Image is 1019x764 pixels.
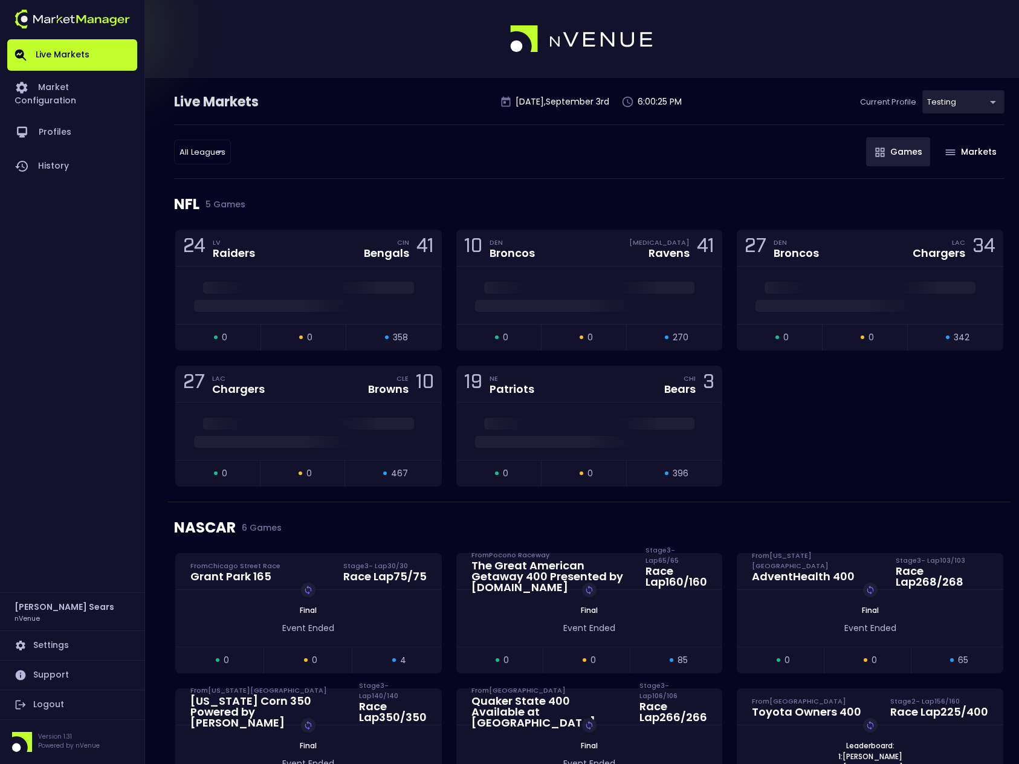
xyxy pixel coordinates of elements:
p: Current Profile [860,96,916,108]
span: 0 [222,467,227,480]
div: LAC [952,238,965,247]
a: Support [7,661,137,690]
div: Stage 3 - Lap 106 / 106 [639,691,707,701]
div: CHI [684,374,696,383]
div: CIN [397,238,409,247]
span: 0 [872,654,877,667]
div: Race Lap 75 / 75 [343,571,427,582]
span: 0 [783,331,789,344]
h2: [PERSON_NAME] Sears [15,600,114,613]
div: NASCAR [174,502,1004,553]
div: Toyota Owners 400 [752,707,861,717]
div: Stage 3 - Lap 140 / 140 [359,691,427,701]
span: 6 Games [236,523,282,533]
img: logo [15,10,130,28]
div: Race Lap 225 / 400 [890,707,988,717]
p: Version 1.31 [38,732,100,741]
span: 4 [400,654,406,667]
p: [DATE] , September 3 rd [516,95,609,108]
div: 3 [703,373,714,395]
span: 0 [590,654,596,667]
div: DEN [490,238,535,247]
div: 19 [464,373,482,395]
span: Final [296,740,320,751]
span: 0 [307,331,312,344]
span: Leaderboard: [843,740,898,751]
span: Event Ended [844,622,896,634]
div: Bears [664,384,696,395]
span: 342 [954,331,969,344]
span: 0 [306,467,312,480]
div: Chargers [913,248,965,259]
a: Market Configuration [7,71,137,115]
div: Chargers [212,384,265,395]
div: From Pocono Raceway [471,550,632,560]
div: 34 [972,237,995,259]
span: 358 [393,331,408,344]
div: [MEDICAL_DATA] [629,238,690,247]
img: replayImg [303,585,313,595]
span: 65 [958,654,968,667]
div: [US_STATE] Corn 350 Powered by [PERSON_NAME] [190,696,345,728]
span: 0 [222,331,227,344]
span: Final [577,605,601,615]
div: LAC [212,374,265,383]
span: 396 [673,467,688,480]
img: replayImg [584,585,594,595]
div: From [GEOGRAPHIC_DATA] [752,696,861,706]
div: Stage 3 - Lap 103 / 103 [896,555,988,565]
h3: nVenue [15,613,40,623]
a: History [7,149,137,183]
span: 5 Games [199,199,245,209]
span: 0 [869,331,874,344]
p: Powered by nVenue [38,741,100,750]
div: From [US_STATE][GEOGRAPHIC_DATA] [190,685,345,695]
div: 24 [183,237,205,259]
span: 0 [587,467,593,480]
img: logo [510,25,654,53]
div: NE [490,374,534,383]
div: 27 [745,237,766,259]
img: replayImg [303,720,313,730]
a: Settings [7,631,137,660]
div: Grant Park 165 [190,571,280,582]
a: Logout [7,690,137,719]
button: Games [866,137,930,166]
span: 0 [587,331,593,344]
span: 0 [224,654,229,667]
div: AdventHealth 400 [752,571,881,582]
button: Markets [936,137,1004,166]
div: Stage 3 - Lap 30 / 30 [343,561,427,571]
div: 10 [416,373,434,395]
div: NFL [174,179,1004,230]
a: Live Markets [7,39,137,71]
div: Race Lap 350 / 350 [359,701,427,723]
div: 41 [697,237,714,259]
span: 1: [PERSON_NAME] [835,751,906,762]
span: Event Ended [282,622,334,634]
div: LV [213,238,255,247]
div: testing [174,140,231,164]
div: Stage 3 - Lap 65 / 65 [645,555,707,565]
div: 41 [416,237,434,259]
p: 6:00:25 PM [638,95,682,108]
a: Profiles [7,115,137,149]
div: Broncos [774,248,819,259]
div: 27 [183,373,205,395]
div: From [GEOGRAPHIC_DATA] [471,685,626,695]
div: Browns [368,384,409,395]
div: Ravens [649,248,690,259]
span: 0 [784,654,790,667]
img: replayImg [865,720,875,730]
div: Version 1.31Powered by nVenue [7,732,137,752]
img: replayImg [584,720,594,730]
span: 270 [673,331,688,344]
span: 467 [391,467,408,480]
div: CLE [396,374,409,383]
div: 10 [464,237,482,259]
span: 85 [678,654,688,667]
span: 0 [503,467,508,480]
span: 0 [503,654,509,667]
div: Bengals [364,248,409,259]
span: Final [577,740,601,751]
